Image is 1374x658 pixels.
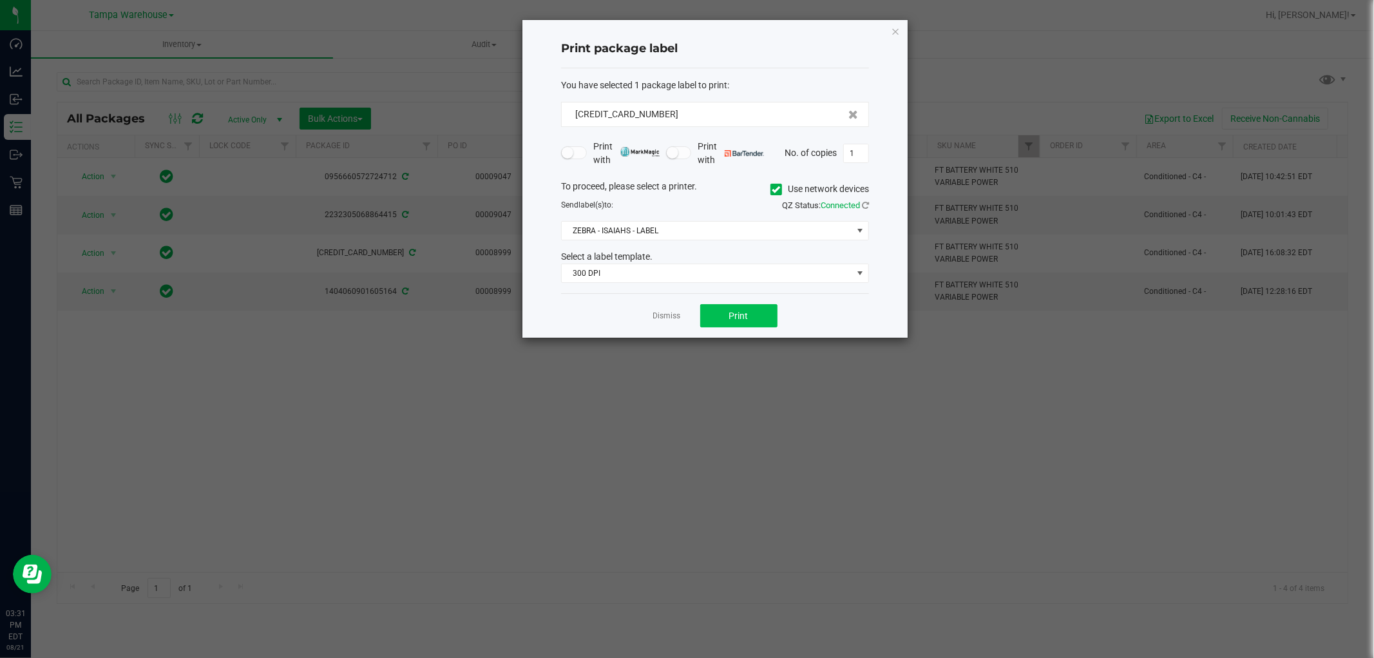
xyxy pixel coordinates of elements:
span: Connected [821,200,860,210]
span: Send to: [561,200,613,209]
a: Dismiss [653,311,681,322]
label: Use network devices [770,182,869,196]
iframe: Resource center [13,555,52,594]
button: Print [700,304,778,327]
span: 300 DPI [562,264,852,282]
span: Print with [698,140,764,167]
span: Print with [593,140,660,167]
img: mark_magic_cybra.png [620,147,660,157]
span: No. of copies [785,147,837,157]
img: bartender.png [725,150,764,157]
span: QZ Status: [782,200,869,210]
h4: Print package label [561,41,869,57]
span: ZEBRA - ISAIAHS - LABEL [562,222,852,240]
div: Select a label template. [551,250,879,264]
div: : [561,79,869,92]
span: Print [729,311,749,321]
div: To proceed, please select a printer. [551,180,879,199]
span: [CREDIT_CARD_NUMBER] [575,109,678,119]
span: label(s) [578,200,604,209]
span: You have selected 1 package label to print [561,80,727,90]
